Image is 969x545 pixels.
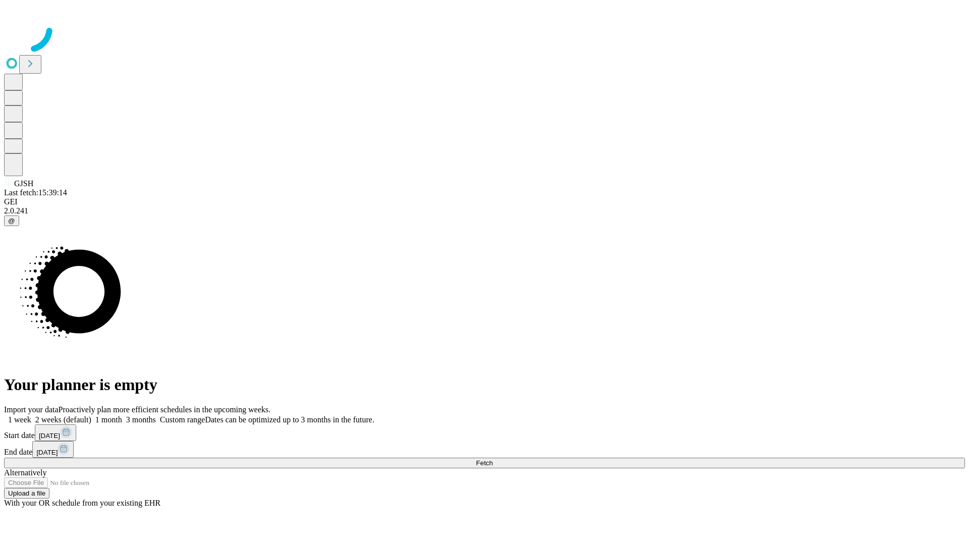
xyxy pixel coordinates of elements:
[39,432,60,440] span: [DATE]
[59,405,271,414] span: Proactively plan more efficient schedules in the upcoming weeks.
[35,424,76,441] button: [DATE]
[4,458,965,468] button: Fetch
[126,415,156,424] span: 3 months
[4,488,49,499] button: Upload a file
[95,415,122,424] span: 1 month
[4,206,965,215] div: 2.0.241
[32,441,74,458] button: [DATE]
[4,197,965,206] div: GEI
[205,415,374,424] span: Dates can be optimized up to 3 months in the future.
[4,441,965,458] div: End date
[4,424,965,441] div: Start date
[4,188,67,197] span: Last fetch: 15:39:14
[35,415,91,424] span: 2 weeks (default)
[4,215,19,226] button: @
[4,375,965,394] h1: Your planner is empty
[4,405,59,414] span: Import your data
[4,468,46,477] span: Alternatively
[160,415,205,424] span: Custom range
[36,449,58,456] span: [DATE]
[4,499,160,507] span: With your OR schedule from your existing EHR
[14,179,33,188] span: GJSH
[8,415,31,424] span: 1 week
[8,217,15,225] span: @
[476,459,493,467] span: Fetch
